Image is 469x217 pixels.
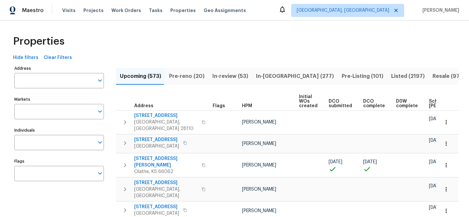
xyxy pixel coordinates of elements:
[44,54,72,62] span: Clear Filters
[111,7,141,14] span: Work Orders
[256,72,334,81] span: In-[GEOGRAPHIC_DATA] (277)
[134,104,153,108] span: Address
[169,72,205,81] span: Pre-reno (20)
[14,159,104,163] label: Flags
[95,76,105,85] button: Open
[329,160,342,164] span: [DATE]
[242,104,252,108] span: HPM
[429,99,466,108] span: Scheduled [PERSON_NAME]
[149,8,163,13] span: Tasks
[134,204,179,210] span: [STREET_ADDRESS]
[429,160,443,164] span: [DATE]
[120,72,161,81] span: Upcoming (573)
[14,128,104,132] label: Individuals
[213,104,225,108] span: Flags
[13,38,64,45] span: Properties
[297,7,389,14] span: [GEOGRAPHIC_DATA], [GEOGRAPHIC_DATA]
[134,180,198,186] span: [STREET_ADDRESS]
[134,155,198,168] span: [STREET_ADDRESS][PERSON_NAME]
[242,187,276,192] span: [PERSON_NAME]
[83,7,104,14] span: Projects
[299,94,318,108] span: Initial WOs created
[429,205,443,210] span: [DATE]
[242,120,276,124] span: [PERSON_NAME]
[242,163,276,167] span: [PERSON_NAME]
[212,72,248,81] span: In-review (53)
[429,184,443,188] span: [DATE]
[134,143,179,150] span: [GEOGRAPHIC_DATA]
[95,169,105,178] button: Open
[429,117,443,121] span: [DATE]
[342,72,383,81] span: Pre-Listing (101)
[41,52,75,64] button: Clear Filters
[62,7,76,14] span: Visits
[170,7,196,14] span: Properties
[433,72,465,81] span: Resale (976)
[14,97,104,101] label: Markets
[329,99,352,108] span: DCO submitted
[95,138,105,147] button: Open
[134,137,179,143] span: [STREET_ADDRESS]
[242,141,276,146] span: [PERSON_NAME]
[363,160,377,164] span: [DATE]
[134,186,198,199] span: [GEOGRAPHIC_DATA], [GEOGRAPHIC_DATA]
[391,72,425,81] span: Listed (2197)
[420,7,459,14] span: [PERSON_NAME]
[13,54,38,62] span: Hide filters
[14,66,104,70] label: Address
[429,138,443,143] span: [DATE]
[134,210,179,217] span: [GEOGRAPHIC_DATA]
[95,107,105,116] button: Open
[22,7,44,14] span: Maestro
[134,119,198,132] span: [GEOGRAPHIC_DATA], [GEOGRAPHIC_DATA] 28110
[204,7,246,14] span: Geo Assignments
[10,52,41,64] button: Hide filters
[363,99,385,108] span: DCO complete
[242,209,276,213] span: [PERSON_NAME]
[396,99,418,108] span: D0W complete
[134,168,198,175] span: Olathe, KS 66062
[134,112,198,119] span: [STREET_ADDRESS]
